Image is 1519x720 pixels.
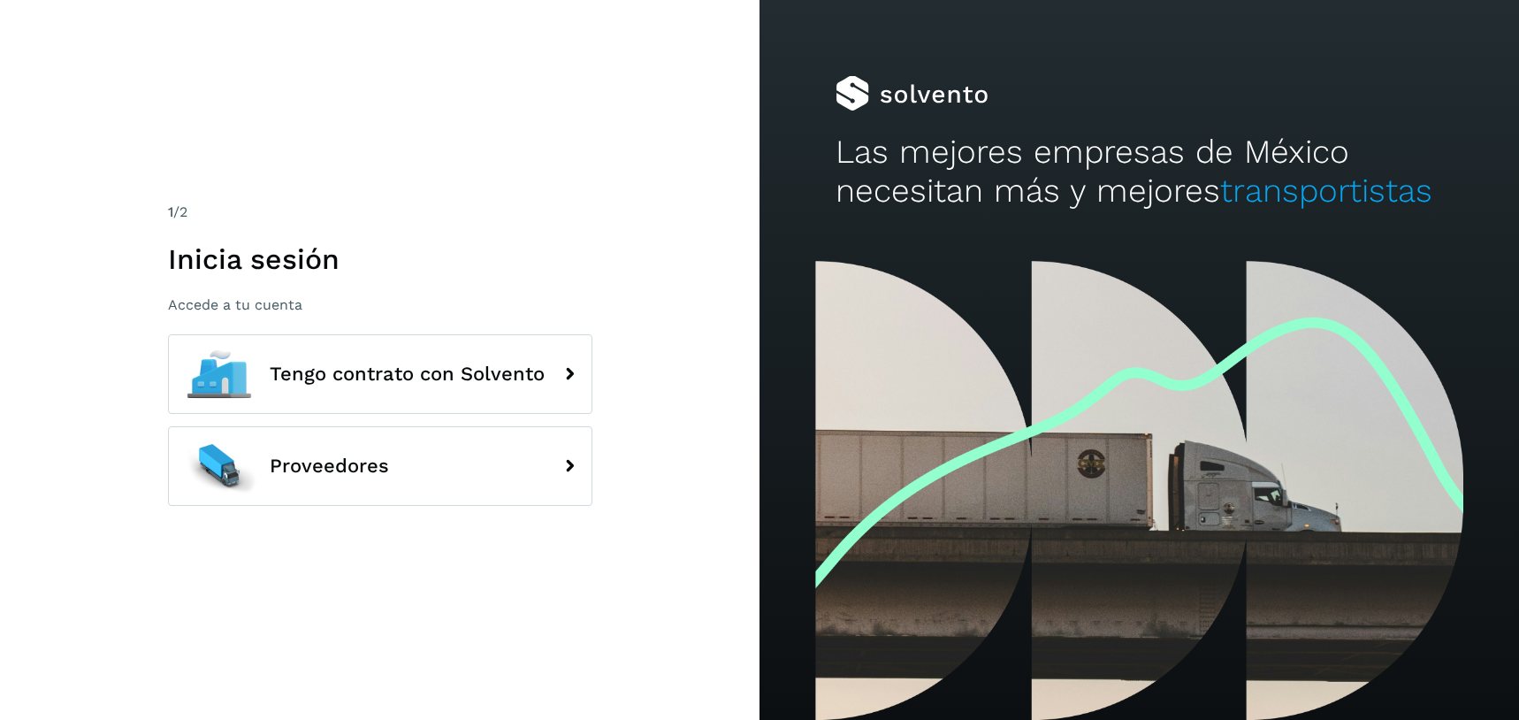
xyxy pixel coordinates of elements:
p: Accede a tu cuenta [168,296,592,313]
span: transportistas [1220,172,1432,210]
h2: Las mejores empresas de México necesitan más y mejores [836,133,1443,211]
span: Proveedores [270,456,389,477]
span: 1 [168,203,173,220]
button: Tengo contrato con Solvento [168,334,592,414]
button: Proveedores [168,426,592,506]
h1: Inicia sesión [168,242,592,276]
div: /2 [168,202,592,223]
span: Tengo contrato con Solvento [270,364,545,385]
